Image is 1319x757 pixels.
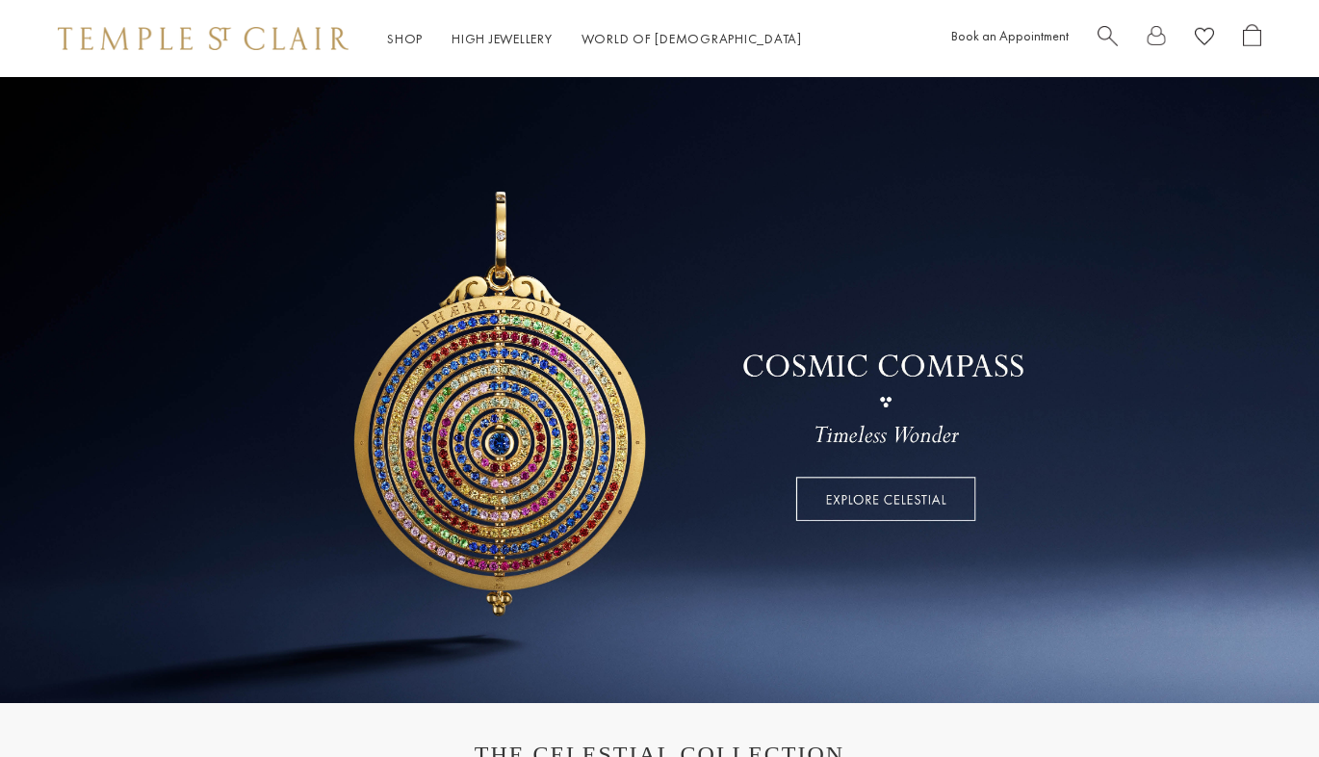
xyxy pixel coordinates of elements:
[1195,24,1214,54] a: View Wishlist
[58,27,349,50] img: Temple St. Clair
[452,30,553,47] a: High JewelleryHigh Jewellery
[387,30,423,47] a: ShopShop
[1223,666,1300,738] iframe: Gorgias live chat messenger
[582,30,802,47] a: World of [DEMOGRAPHIC_DATA]World of [DEMOGRAPHIC_DATA]
[1243,24,1261,54] a: Open Shopping Bag
[1098,24,1118,54] a: Search
[951,27,1069,44] a: Book an Appointment
[387,27,802,51] nav: Main navigation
